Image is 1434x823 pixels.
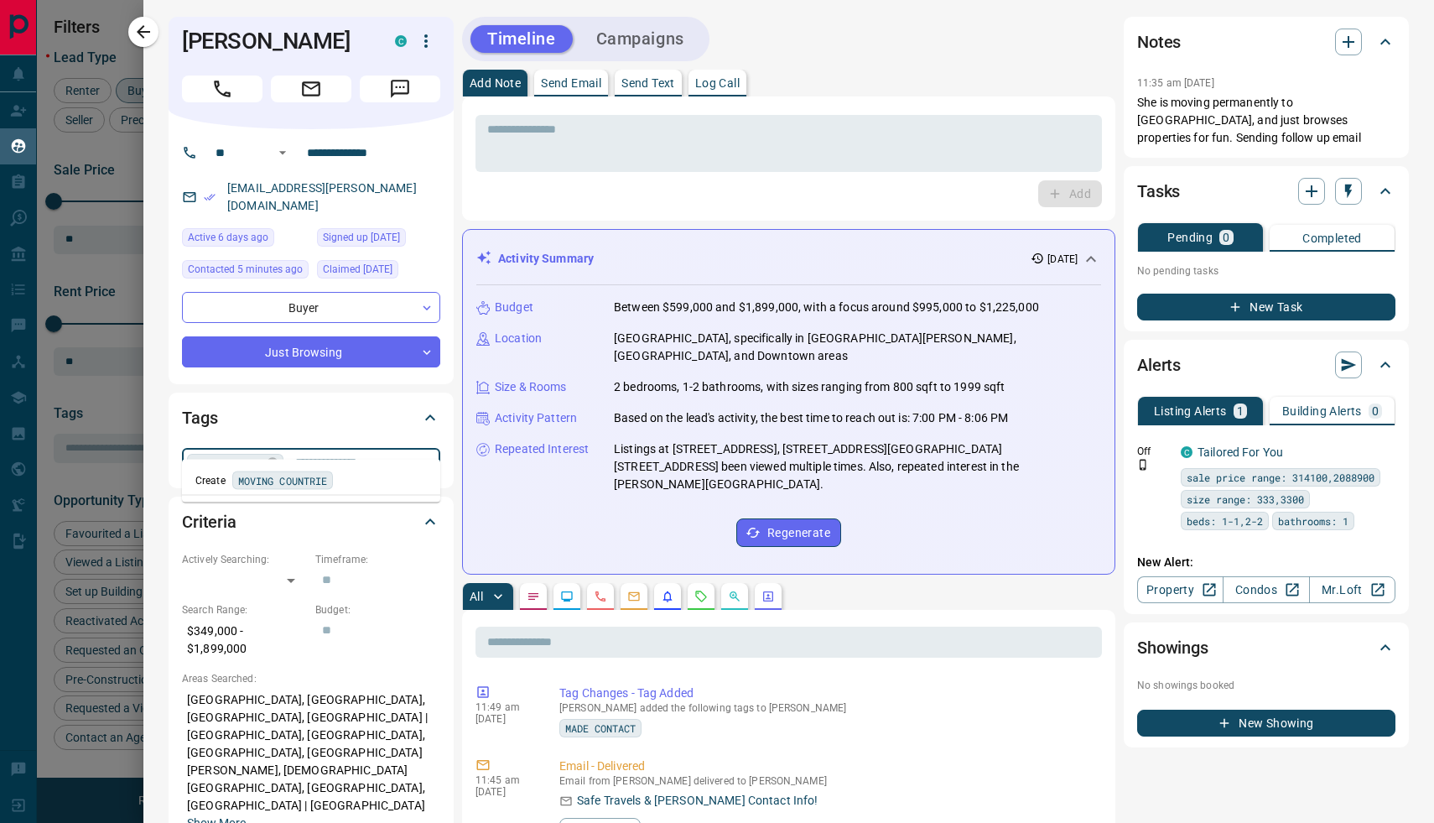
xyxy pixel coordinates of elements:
div: Notes [1137,22,1395,62]
p: Add Note [470,77,521,89]
svg: Emails [627,590,641,603]
p: Listing Alerts [1154,405,1227,417]
p: No showings booked [1137,678,1395,693]
svg: Email Verified [204,191,216,203]
svg: Requests [694,590,708,603]
svg: Calls [594,590,607,603]
p: Log Call [695,77,740,89]
p: $349,000 - $1,899,000 [182,617,307,663]
p: All [470,591,483,602]
p: New Alert: [1137,554,1395,571]
button: Regenerate [736,518,841,547]
div: condos.ca [1181,446,1192,458]
p: Building Alerts [1282,405,1362,417]
p: 0 [1223,232,1229,243]
p: Email from [PERSON_NAME] delivered to [PERSON_NAME] [559,775,1095,787]
span: beds: 1-1,2-2 [1187,513,1263,529]
svg: Listing Alerts [661,590,674,603]
p: Repeated Interest [495,440,589,458]
div: Showings [1137,628,1395,668]
p: Safe Travels & [PERSON_NAME] Contact Info! [577,792,818,810]
p: She is moving permanently to [GEOGRAPHIC_DATA], and just browses properties for fun. Sending foll... [1137,94,1395,147]
div: Buyer [182,292,440,323]
p: [DATE] [475,786,534,798]
button: Open [273,143,293,163]
p: [GEOGRAPHIC_DATA], specifically in [GEOGRAPHIC_DATA][PERSON_NAME], [GEOGRAPHIC_DATA], and Downtow... [614,330,1101,365]
button: Close [411,451,434,475]
a: Tailored For You [1198,445,1283,459]
svg: Notes [527,590,540,603]
p: 2 bedrooms, 1-2 bathrooms, with sizes ranging from 800 sqft to 1999 sqft [614,378,1005,396]
div: Just Browsing [182,336,440,367]
span: size range: 333,3300 [1187,491,1304,508]
button: Campaigns [579,25,701,53]
svg: Opportunities [728,590,741,603]
a: Mr.Loft [1309,576,1395,603]
div: Tasks [1137,171,1395,211]
div: Tags [182,398,440,438]
div: Activity Summary[DATE] [476,243,1101,274]
span: Claimed [DATE] [323,261,392,278]
div: condos.ca [395,35,407,47]
p: Location [495,330,542,347]
h2: Tags [182,404,217,431]
svg: Agent Actions [761,590,775,603]
h2: Showings [1137,634,1208,661]
button: Timeline [470,25,573,53]
h2: Alerts [1137,352,1181,378]
p: Completed [1302,232,1362,244]
p: Create [195,473,226,488]
p: Based on the lead's activity, the best time to reach out is: 7:00 PM - 8:06 PM [614,409,1008,427]
p: 1 [1237,405,1244,417]
p: Pending [1167,232,1213,243]
p: [DATE] [475,713,534,725]
p: 11:49 am [475,701,534,713]
span: MADE CONTACT [193,455,264,471]
p: Areas Searched: [182,671,440,686]
button: New Task [1137,294,1395,320]
p: Timeframe: [315,552,440,567]
p: Size & Rooms [495,378,567,396]
h2: Tasks [1137,178,1180,205]
p: Actively Searching: [182,552,307,567]
p: Activity Summary [498,250,594,268]
span: bathrooms: 1 [1278,513,1348,529]
svg: Push Notification Only [1137,459,1149,471]
a: Property [1137,576,1224,603]
svg: Lead Browsing Activity [560,590,574,603]
div: Alerts [1137,345,1395,385]
span: Call [182,76,262,102]
h2: Criteria [182,508,236,535]
p: Tag Changes - Tag Added [559,685,1095,702]
div: Criteria [182,502,440,542]
span: Message [360,76,440,102]
p: Listings at [STREET_ADDRESS], [STREET_ADDRESS][GEOGRAPHIC_DATA][STREET_ADDRESS] been viewed multi... [614,440,1101,493]
span: MOVING COUNTRIE [238,472,328,489]
div: MADE CONTACT [187,454,283,472]
a: Condos [1223,576,1309,603]
span: Email [271,76,351,102]
p: Activity Pattern [495,409,577,427]
span: Active 6 days ago [188,229,268,246]
p: Budget [495,299,533,316]
p: 11:35 am [DATE] [1137,77,1214,89]
button: New Showing [1137,710,1395,737]
p: [DATE] [1047,252,1078,267]
div: Wed Aug 13 2025 [182,260,309,284]
a: [EMAIL_ADDRESS][PERSON_NAME][DOMAIN_NAME] [227,181,417,212]
p: Send Email [541,77,601,89]
span: Signed up [DATE] [323,229,400,246]
h1: [PERSON_NAME] [182,28,370,55]
span: Contacted 5 minutes ago [188,261,303,278]
p: No pending tasks [1137,258,1395,284]
p: Between $599,000 and $1,899,000, with a focus around $995,000 to $1,225,000 [614,299,1039,316]
div: Thu Aug 07 2025 [317,260,440,284]
p: Send Text [621,77,675,89]
div: Sun Aug 21 2022 [317,228,440,252]
span: sale price range: 314100,2088900 [1187,469,1374,486]
div: Thu Aug 07 2025 [182,228,309,252]
p: Off [1137,444,1171,459]
p: Email - Delivered [559,758,1095,775]
p: 0 [1372,405,1379,417]
span: MADE CONTACT [565,720,636,737]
